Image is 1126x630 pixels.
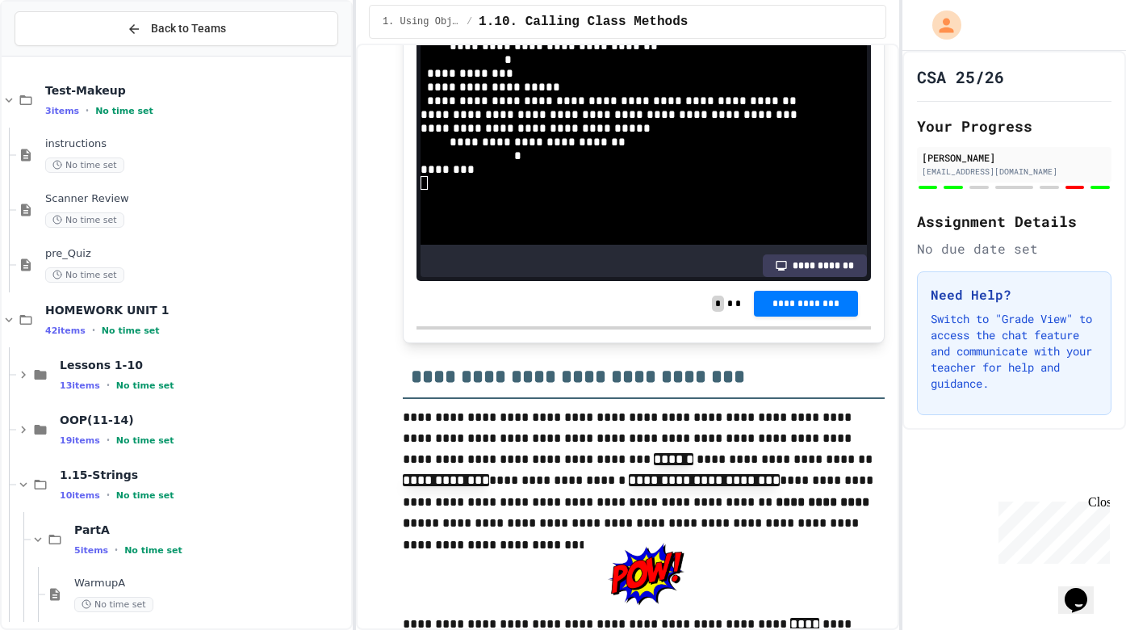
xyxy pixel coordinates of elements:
[922,150,1107,165] div: [PERSON_NAME]
[116,380,174,391] span: No time set
[60,413,348,427] span: OOP(11-14)
[45,247,348,261] span: pre_Quiz
[107,434,110,447] span: •
[124,545,182,556] span: No time set
[115,544,118,556] span: •
[60,490,100,501] span: 10 items
[917,210,1111,233] h2: Assignment Details
[915,6,965,44] div: My Account
[15,11,338,46] button: Back to Teams
[931,285,1098,304] h3: Need Help?
[60,468,348,482] span: 1.15-Strings
[116,435,174,446] span: No time set
[151,20,226,37] span: Back to Teams
[917,115,1111,137] h2: Your Progress
[45,106,79,116] span: 3 items
[479,12,688,31] span: 1.10. Calling Class Methods
[922,166,1107,178] div: [EMAIL_ADDRESS][DOMAIN_NAME]
[45,267,124,283] span: No time set
[60,435,100,446] span: 19 items
[931,311,1098,392] p: Switch to "Grade View" to access the chat feature and communicate with your teacher for help and ...
[107,379,110,392] span: •
[92,324,95,337] span: •
[45,325,86,336] span: 42 items
[74,597,153,612] span: No time set
[45,137,348,151] span: instructions
[917,65,1004,88] h1: CSA 25/26
[95,106,153,116] span: No time set
[917,239,1111,258] div: No due date set
[74,577,348,590] span: WarmupA
[6,6,111,103] div: Chat with us now!Close
[992,495,1110,564] iframe: chat widget
[1058,565,1110,614] iframe: chat widget
[60,380,100,391] span: 13 items
[107,489,110,502] span: •
[383,15,460,28] span: 1. Using Objects and Methods
[45,157,124,173] span: No time set
[45,212,124,228] span: No time set
[86,104,89,117] span: •
[116,490,174,501] span: No time set
[45,192,348,206] span: Scanner Review
[74,545,108,556] span: 5 items
[45,303,348,317] span: HOMEWORK UNIT 1
[102,325,160,336] span: No time set
[467,15,472,28] span: /
[45,83,348,98] span: Test-Makeup
[74,523,348,537] span: PartA
[60,358,348,372] span: Lessons 1-10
